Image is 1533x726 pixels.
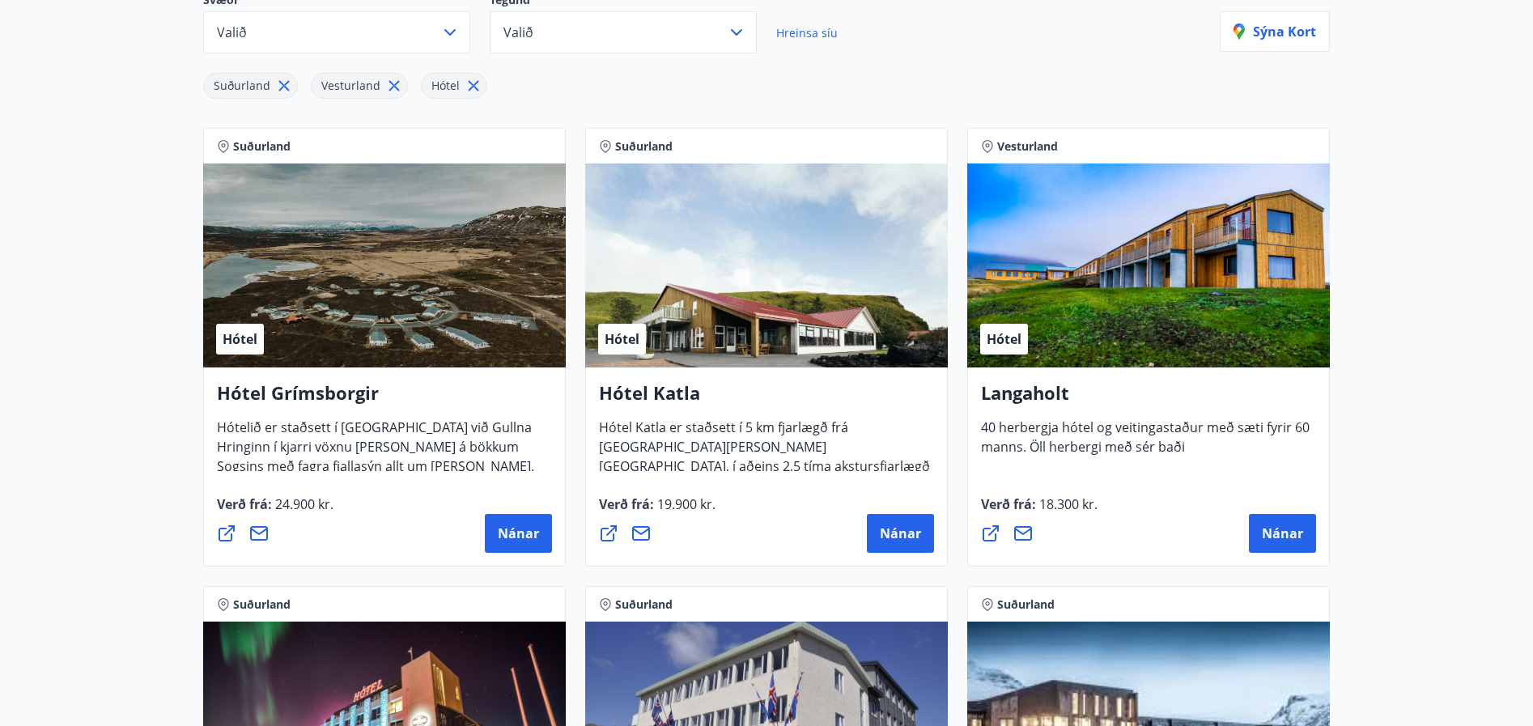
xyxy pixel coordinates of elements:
[880,524,921,542] span: Nánar
[485,514,552,553] button: Nánar
[217,418,534,527] span: Hótelið er staðsett í [GEOGRAPHIC_DATA] við Gullna Hringinn í kjarri vöxnu [PERSON_NAME] á bökkum...
[217,380,552,418] h4: Hótel Grímsborgir
[1036,495,1098,513] span: 18.300 kr.
[599,495,716,526] span: Verð frá :
[615,138,673,155] span: Suðurland
[981,418,1310,469] span: 40 herbergja hótel og veitingastaður með sæti fyrir 60 manns. Öll herbergi með sér baði
[605,330,639,348] span: Hótel
[599,418,930,507] span: Hótel Katla er staðsett í 5 km fjarlægð frá [GEOGRAPHIC_DATA][PERSON_NAME][GEOGRAPHIC_DATA], í að...
[421,73,487,99] div: Hótel
[1220,11,1330,52] button: Sýna kort
[223,330,257,348] span: Hótel
[981,380,1316,418] h4: Langaholt
[321,78,380,93] span: Vesturland
[776,25,838,40] span: Hreinsa síu
[203,11,470,53] button: Valið
[311,73,408,99] div: Vesturland
[217,495,333,526] span: Verð frá :
[490,11,757,53] button: Valið
[1262,524,1303,542] span: Nánar
[431,78,460,93] span: Hótel
[615,597,673,613] span: Suðurland
[997,597,1055,613] span: Suðurland
[272,495,333,513] span: 24.900 kr.
[203,73,298,99] div: Suðurland
[867,514,934,553] button: Nánar
[217,23,247,41] span: Valið
[503,23,533,41] span: Valið
[987,330,1021,348] span: Hótel
[214,78,270,93] span: Suðurland
[981,495,1098,526] span: Verð frá :
[233,138,291,155] span: Suðurland
[1234,23,1316,40] p: Sýna kort
[599,380,934,418] h4: Hótel Katla
[233,597,291,613] span: Suðurland
[1249,514,1316,553] button: Nánar
[498,524,539,542] span: Nánar
[654,495,716,513] span: 19.900 kr.
[997,138,1058,155] span: Vesturland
